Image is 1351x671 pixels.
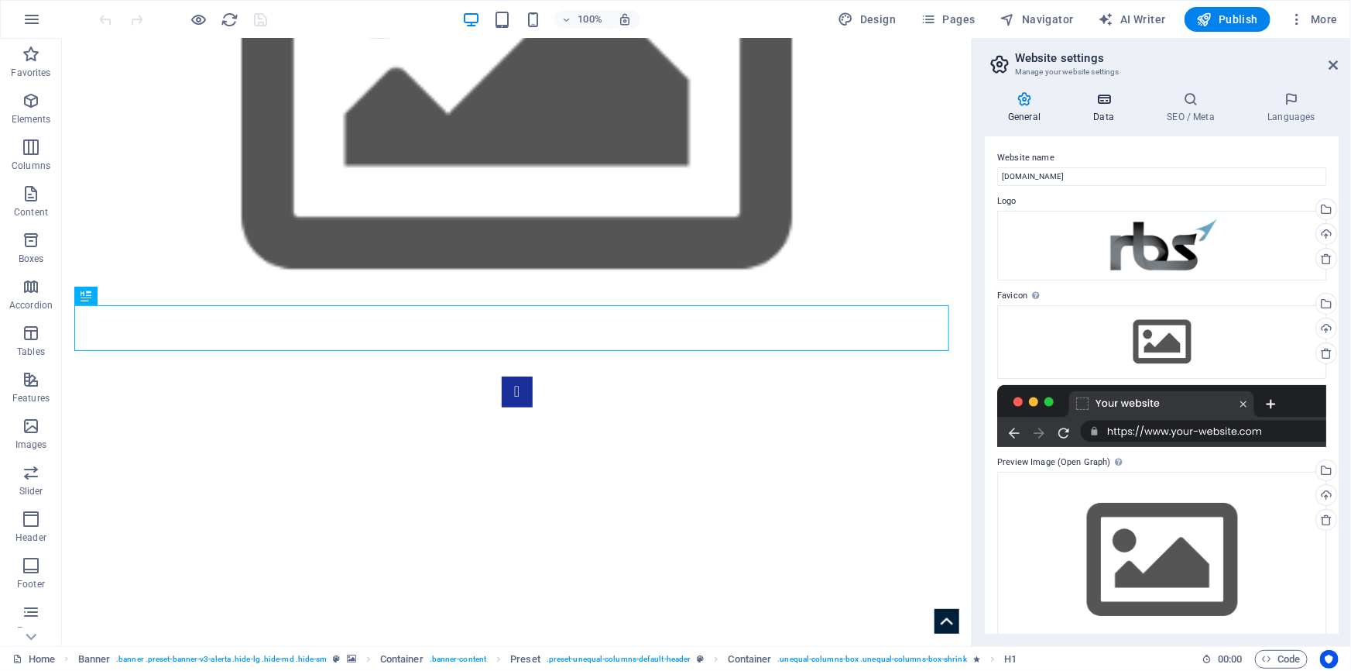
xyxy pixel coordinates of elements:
[921,12,975,27] span: Pages
[116,650,327,669] span: . banner .preset-banner-v3-alerta .hide-lg .hide-md .hide-sm
[914,7,981,32] button: Pages
[11,67,50,79] p: Favorites
[17,578,45,590] p: Footer
[1070,91,1144,124] h4: Data
[380,650,423,669] span: Click to select. Double-click to edit
[997,149,1326,167] label: Website name
[1283,7,1344,32] button: More
[1015,51,1339,65] h2: Website settings
[778,650,967,669] span: . unequal-columns-box .unequal-columns-box-shrink
[985,91,1070,124] h4: General
[997,472,1326,649] div: Select files from the file manager, stock photos, or upload file(s)
[1000,12,1074,27] span: Navigator
[9,299,53,311] p: Accordion
[17,346,45,358] p: Tables
[19,253,44,265] p: Boxes
[1185,7,1270,32] button: Publish
[12,160,50,172] p: Columns
[547,650,691,669] span: . preset-unequal-columns-default-header
[997,287,1326,305] label: Favicon
[578,10,602,29] h6: 100%
[832,7,903,32] button: Design
[78,650,1017,669] nav: breadcrumb
[554,10,609,29] button: 100%
[1197,12,1258,27] span: Publish
[618,12,632,26] i: On resize automatically adjust zoom level to fit chosen device.
[430,650,486,669] span: . banner-content
[997,453,1326,472] label: Preview Image (Open Graph)
[1099,12,1166,27] span: AI Writer
[997,192,1326,211] label: Logo
[12,113,51,126] p: Elements
[1244,91,1339,124] h4: Languages
[19,485,43,497] p: Slider
[697,655,704,663] i: This element is a customizable preset
[1262,650,1301,669] span: Code
[997,211,1326,281] div: Logorbs-02_0.png
[1229,653,1231,665] span: :
[347,655,356,663] i: This element contains a background
[15,439,47,451] p: Images
[1289,12,1338,27] span: More
[1004,650,1017,669] span: Click to select. Double-click to edit
[997,305,1326,378] div: Select files from the file manager, stock photos, or upload file(s)
[973,655,980,663] i: Element contains an animation
[14,206,48,219] p: Content
[1015,65,1308,79] h3: Manage your website settings
[12,650,55,669] a: Click to cancel selection. Double-click to open Pages
[1144,91,1244,124] h4: SEO / Meta
[994,7,1080,32] button: Navigator
[12,392,50,404] p: Features
[1202,650,1243,669] h6: Session time
[510,650,540,669] span: Click to select. Double-click to edit
[729,650,772,669] span: Click to select. Double-click to edit
[838,12,897,27] span: Design
[221,10,239,29] button: reload
[1218,650,1242,669] span: 00 00
[334,655,341,663] i: This element is a customizable preset
[78,650,111,669] span: Click to select. Double-click to edit
[1092,7,1172,32] button: AI Writer
[221,11,239,29] i: Reload page
[997,167,1326,186] input: Name...
[832,7,903,32] div: Design (Ctrl+Alt+Y)
[17,625,45,637] p: Forms
[15,532,46,544] p: Header
[1320,650,1339,669] button: Usercentrics
[190,10,208,29] button: Click here to leave preview mode and continue editing
[1255,650,1308,669] button: Code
